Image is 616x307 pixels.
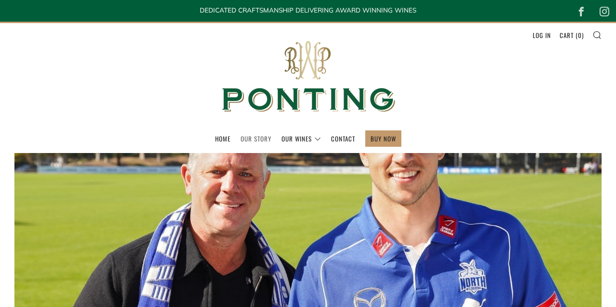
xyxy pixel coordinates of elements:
[212,23,404,130] img: Ponting Wines
[371,131,396,146] a: BUY NOW
[215,131,231,146] a: Home
[331,131,355,146] a: Contact
[282,131,321,146] a: Our Wines
[578,30,582,40] span: 0
[241,131,271,146] a: Our Story
[560,27,584,43] a: Cart (0)
[533,27,551,43] a: Log in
